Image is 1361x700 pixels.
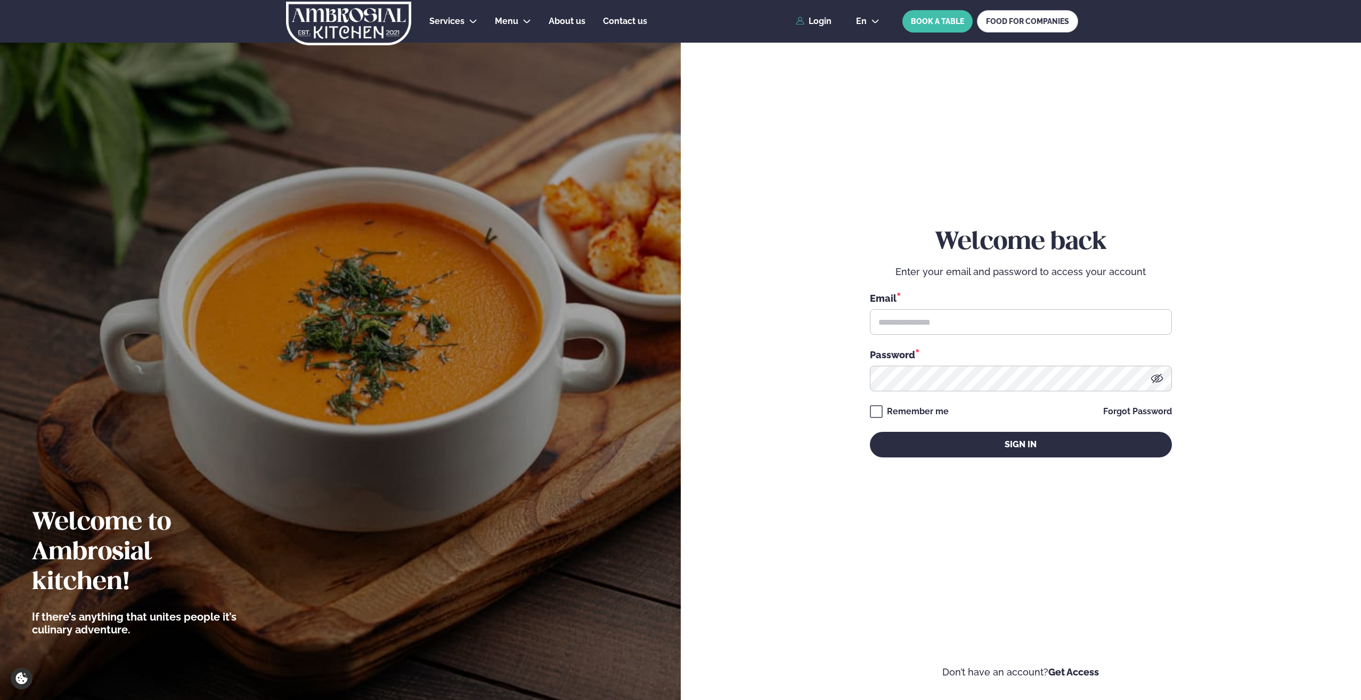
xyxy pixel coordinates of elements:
[1103,407,1172,416] a: Forgot Password
[429,16,464,26] span: Services
[11,667,32,689] a: Cookie settings
[32,508,253,598] h2: Welcome to Ambrosial kitchen!
[32,610,253,636] p: If there’s anything that unites people it’s culinary adventure.
[870,348,1172,361] div: Password
[977,10,1078,33] a: FOOD FOR COMPANIES
[285,2,412,45] img: logo
[603,15,647,28] a: Contact us
[495,16,518,26] span: Menu
[495,15,518,28] a: Menu
[549,16,585,26] span: About us
[847,17,888,26] button: en
[856,17,867,26] span: en
[429,15,464,28] a: Services
[870,265,1172,278] p: Enter your email and password to access your account
[549,15,585,28] a: About us
[713,666,1330,679] p: Don’t have an account?
[870,228,1172,258] h2: Welcome back
[796,17,832,26] a: Login
[1048,666,1099,678] a: Get Access
[902,10,973,33] button: BOOK A TABLE
[603,16,647,26] span: Contact us
[870,432,1172,457] button: Sign in
[870,291,1172,305] div: Email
